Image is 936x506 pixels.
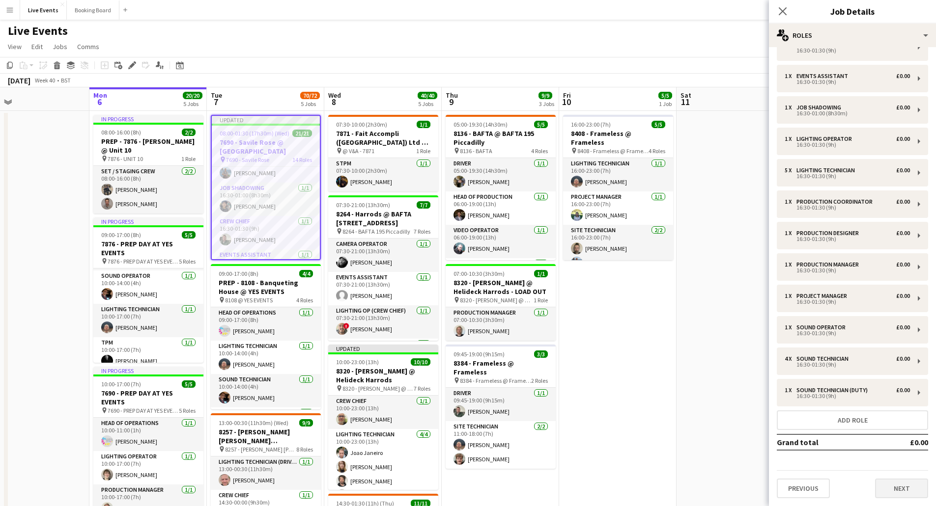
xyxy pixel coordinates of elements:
app-card-role: Production Coordinator1/1 [328,339,438,372]
app-card-role: Lighting Technician4/410:00-23:00 (13h)Joao Janeiro[PERSON_NAME][PERSON_NAME] [328,429,438,505]
h3: 8257 - [PERSON_NAME] [PERSON_NAME] International @ [GEOGRAPHIC_DATA] [211,427,321,445]
span: 4 Roles [296,296,313,304]
span: 14 Roles [292,156,312,163]
div: 16:30-01:30 (9h) [785,299,910,304]
span: 1 Role [181,155,196,162]
h3: 8408 - Frameless @ Frameless [563,129,673,147]
div: 1 x [785,198,796,205]
span: 70/72 [300,92,320,99]
span: 1/1 [417,121,430,128]
span: 8108 @ YES EVENTS [225,296,273,304]
app-job-card: 07:30-10:00 (2h30m)1/17871 - Fait Accompli ([GEOGRAPHIC_DATA]) Ltd @ V&A - LOAD OUT @ V&A - 78711... [328,115,438,191]
span: 10 [562,96,571,107]
div: £0.00 [896,73,910,80]
div: 16:30-01:30 (9h) [785,237,910,241]
app-card-role: Production Manager1/107:00-10:30 (3h30m)[PERSON_NAME] [446,307,556,341]
span: 21/21 [292,130,312,137]
span: 09:45-19:00 (9h15m) [454,350,505,358]
app-job-card: 16:00-23:00 (7h)5/58408 - Frameless @ Frameless 8408 - Frameless @ Frameless4 RolesLighting Techn... [563,115,673,260]
div: 5 x [785,167,796,174]
app-job-card: In progress08:00-16:00 (8h)2/2PREP - 7876 - [PERSON_NAME] @ Unit 10 7876 - UNIT 101 RoleSet / Sta... [93,115,203,213]
div: In progress [93,115,203,123]
h3: 7876 - PREP DAY AT YES EVENTS [93,240,203,257]
div: 16:30-01:30 (9h) [785,142,910,147]
app-card-role: Head of Operations1/110:00-11:00 (1h)[PERSON_NAME] [93,418,203,451]
div: £0.00 [896,104,910,111]
span: 9/9 [299,419,313,426]
h3: Job Details [769,5,936,18]
div: Updated10:00-23:00 (13h)10/108320 - [PERSON_NAME] @ Helideck Harrods 8320 - [PERSON_NAME] @ Helid... [328,345,438,490]
app-job-card: 07:00-10:30 (3h30m)1/18320 - [PERSON_NAME] @ Helideck Harrods - LOAD OUT 8320 - [PERSON_NAME] @ H... [446,264,556,341]
span: 6 [92,96,107,107]
span: 7876 - PREP DAY AT YES EVENTS [108,258,179,265]
app-job-card: 09:45-19:00 (9h15m)3/38384 - Frameless @ Frameless 8384 - Frameless @ Frameless2 RolesDriver1/109... [446,345,556,469]
span: 05:00-19:30 (14h30m) [454,121,508,128]
div: 1 x [785,261,796,268]
span: 07:00-10:30 (3h30m) [454,270,505,277]
span: 5/5 [182,231,196,239]
h3: 7871 - Fait Accompli ([GEOGRAPHIC_DATA]) Ltd @ V&A - LOAD OUT [328,129,438,147]
div: 5 Jobs [183,100,202,107]
app-card-role: Lighting Technician1/110:00-14:00 (4h)[PERSON_NAME] [211,341,321,374]
div: 16:30-01:30 (9h) [785,331,910,336]
h1: Live Events [8,24,68,38]
div: 4 x [785,355,796,362]
div: 16:30-01:30 (9h) [785,362,910,367]
div: 5 Jobs [418,100,437,107]
app-job-card: 09:00-17:00 (8h)4/4PREP - 8108 - Banqueting House @ YES EVENTS 8108 @ YES EVENTS4 RolesHead of Op... [211,264,321,409]
span: 10:00-17:00 (7h) [101,380,141,388]
h3: PREP - 8108 - Banqueting House @ YES EVENTS [211,278,321,296]
span: 10/10 [411,358,430,366]
button: Live Events [20,0,67,20]
div: Updated08:00-01:30 (17h30m) (Wed)21/217690 - Savile Rose @ [GEOGRAPHIC_DATA] 7690 - Savile Rose14... [211,115,321,260]
span: Fri [563,91,571,100]
span: 13:00-00:30 (11h30m) (Wed) [219,419,288,426]
app-card-role: Crew Chief1/110:00-23:00 (13h)[PERSON_NAME] [328,396,438,429]
span: 1/1 [534,270,548,277]
app-card-role: Sound Operator1/110:00-14:00 (4h)[PERSON_NAME] [93,270,203,304]
app-card-role: Job Shadowing1/116:30-01:00 (8h30m)[PERSON_NAME] [212,183,320,216]
div: Sound Technician [796,355,852,362]
h3: 8384 - Frameless @ Frameless [446,359,556,376]
div: £0.00 [896,198,910,205]
span: 16:00-23:00 (7h) [571,121,611,128]
div: £0.00 [896,135,910,142]
span: Tue [211,91,222,100]
button: Add role [777,410,928,430]
div: 1 x [785,73,796,80]
span: ! [343,323,349,329]
div: £0.00 [896,261,910,268]
span: 5/5 [534,121,548,128]
span: 7 Roles [414,385,430,392]
span: 7 [209,96,222,107]
div: £0.00 [896,230,910,237]
span: 8408 - Frameless @ Frameless [577,147,649,155]
app-card-role: Camera Operator1/107:30-21:00 (13h30m)[PERSON_NAME] [328,239,438,272]
app-job-card: 07:30-21:00 (13h30m)7/78264 - Harrods @ BAFTA [STREET_ADDRESS] 8264 - BAFTA 195 Piccadilly7 Roles... [328,195,438,341]
span: 7690 - Savile Rose [226,156,269,163]
a: Jobs [49,40,71,53]
div: £0.00 [896,293,910,299]
div: 3 Jobs [539,100,554,107]
div: Roles [769,24,936,47]
span: 8320 - [PERSON_NAME] @ Helideck Harrods [342,385,414,392]
span: 4 Roles [649,147,665,155]
button: Next [875,479,928,498]
span: 1 Role [416,147,430,155]
app-card-role: Events Assistant1/107:30-21:00 (13h30m)[PERSON_NAME] [328,272,438,305]
div: 16:30-01:30 (9h) [785,174,910,179]
app-card-role: STPM1/107:30-10:00 (2h30m)[PERSON_NAME] [328,158,438,191]
app-card-role: TPM1/110:00-17:00 (7h)[PERSON_NAME] [93,337,203,371]
div: 16:30-01:30 (9h) [785,48,910,53]
div: Lighting Operator [796,135,856,142]
div: [DATE] [8,76,30,85]
span: 9 [444,96,458,107]
app-job-card: 05:00-19:30 (14h30m)5/58136 - BAFTA @ BAFTA 195 Piccadilly 8136 - BAFTA4 RolesDriver1/105:00-19:3... [446,115,556,260]
app-card-role: Driver1/109:45-19:00 (9h15m)[PERSON_NAME] [446,388,556,421]
h3: PREP - 7876 - [PERSON_NAME] @ Unit 10 [93,137,203,155]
